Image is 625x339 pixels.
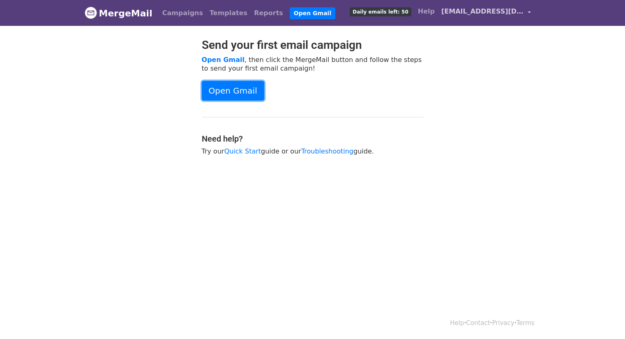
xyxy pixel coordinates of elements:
[290,7,335,19] a: Open Gmail
[516,319,534,327] a: Terms
[85,7,97,19] img: MergeMail logo
[202,56,244,64] a: Open Gmail
[415,3,438,20] a: Help
[492,319,514,327] a: Privacy
[202,55,424,73] p: , then click the MergeMail button and follow the steps to send your first email campaign!
[438,3,534,23] a: [EMAIL_ADDRESS][DOMAIN_NAME]
[441,7,524,16] span: [EMAIL_ADDRESS][DOMAIN_NAME]
[251,5,286,21] a: Reports
[350,7,411,16] span: Daily emails left: 50
[346,3,414,20] a: Daily emails left: 50
[224,147,261,155] a: Quick Start
[159,5,206,21] a: Campaigns
[202,81,264,101] a: Open Gmail
[466,319,490,327] a: Contact
[206,5,251,21] a: Templates
[202,38,424,52] h2: Send your first email campaign
[301,147,353,155] a: Troubleshooting
[202,134,424,144] h4: Need help?
[202,147,424,156] p: Try our guide or our guide.
[584,300,625,339] iframe: Chat Widget
[450,319,464,327] a: Help
[85,5,152,22] a: MergeMail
